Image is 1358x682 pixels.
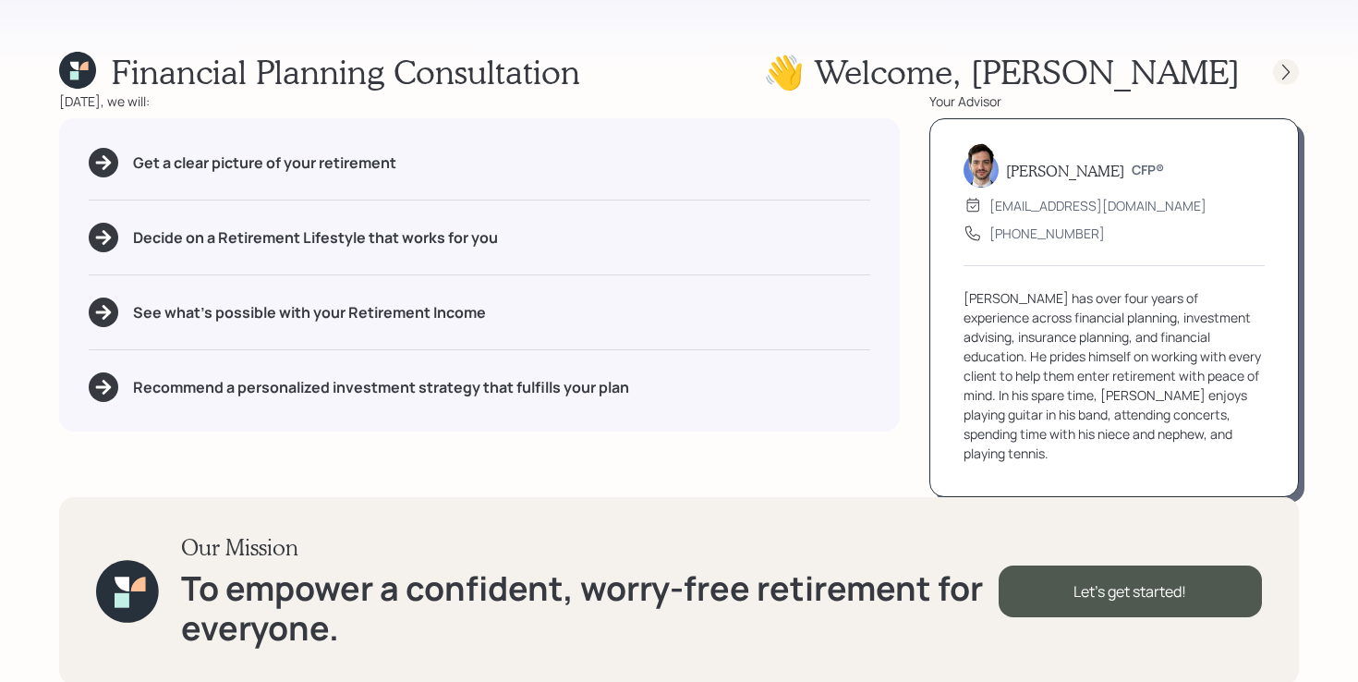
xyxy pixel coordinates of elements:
[59,91,900,111] div: [DATE], we will:
[1132,163,1164,178] h6: CFP®
[989,196,1206,215] div: [EMAIL_ADDRESS][DOMAIN_NAME]
[181,534,999,561] h3: Our Mission
[133,229,498,247] h5: Decide on a Retirement Lifestyle that works for you
[133,379,629,396] h5: Recommend a personalized investment strategy that fulfills your plan
[964,143,999,188] img: jonah-coleman-headshot.png
[181,568,999,648] h1: To empower a confident, worry-free retirement for everyone.
[1006,162,1124,179] h5: [PERSON_NAME]
[133,154,396,172] h5: Get a clear picture of your retirement
[763,52,1240,91] h1: 👋 Welcome , [PERSON_NAME]
[133,304,486,322] h5: See what's possible with your Retirement Income
[989,224,1105,243] div: [PHONE_NUMBER]
[999,566,1262,617] div: Let's get started!
[929,91,1299,111] div: Your Advisor
[964,288,1265,463] div: [PERSON_NAME] has over four years of experience across financial planning, investment advising, i...
[111,52,580,91] h1: Financial Planning Consultation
